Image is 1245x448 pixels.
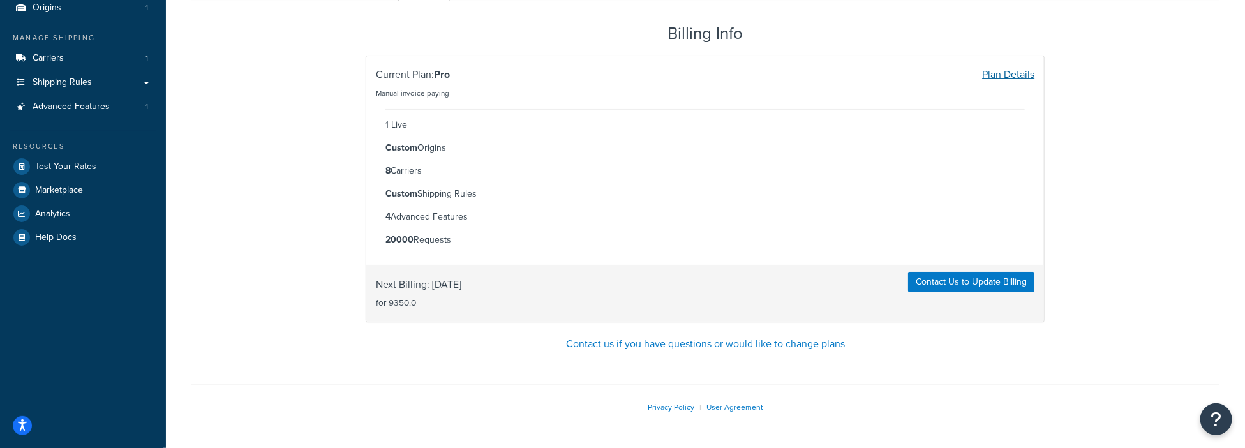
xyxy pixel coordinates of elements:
[145,101,148,112] span: 1
[385,185,1025,203] li: Shipping Rules
[385,231,1025,249] li: Requests
[33,101,110,112] span: Advanced Features
[434,67,450,82] strong: Pro
[10,47,156,70] li: Carriers
[566,336,845,351] a: Contact us if you have questions or would like to change plans
[385,116,1025,134] li: 1 Live
[385,187,417,200] strong: Custom
[145,53,148,64] span: 1
[33,53,64,64] span: Carriers
[908,272,1034,292] a: Contact Us to Update Billing
[1200,403,1232,435] button: Open Resource Center
[33,77,92,88] span: Shipping Rules
[385,208,1025,226] li: Advanced Features
[376,88,449,99] small: Manual invoice paying
[376,296,416,309] small: for 9350.0
[145,3,148,13] span: 1
[35,161,96,172] span: Test Your Rates
[35,209,70,220] span: Analytics
[699,401,701,413] span: |
[35,232,77,243] span: Help Docs
[10,95,156,119] li: Advanced Features
[10,155,156,178] a: Test Your Rates
[10,71,156,94] a: Shipping Rules
[385,141,417,154] strong: Custom
[10,95,156,119] a: Advanced Features 1
[366,24,1045,43] h2: Billing Info
[648,401,694,413] a: Privacy Policy
[35,185,83,196] span: Marketplace
[385,210,391,223] strong: 4
[10,33,156,43] div: Manage Shipping
[10,179,156,202] a: Marketplace
[385,162,1025,180] li: Carriers
[385,233,414,246] strong: 20000
[10,226,156,249] a: Help Docs
[706,401,763,413] a: User Agreement
[385,164,391,177] strong: 8
[385,139,1025,157] li: Origins
[10,47,156,70] a: Carriers 1
[33,3,61,13] span: Origins
[982,67,1034,82] a: Plan Details
[10,141,156,152] div: Resources
[10,202,156,225] a: Analytics
[366,66,705,103] div: Current Plan:
[376,276,461,311] span: Next Billing: [DATE]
